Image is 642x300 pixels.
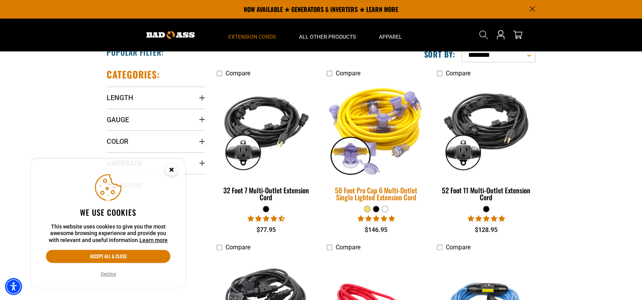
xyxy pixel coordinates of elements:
[139,237,168,243] a: This website uses cookies to give you the most awesome browsing experience and provide you with r...
[107,115,129,124] span: Gauge
[107,152,205,174] summary: Amperage
[226,244,250,251] span: Compare
[46,223,170,244] p: This website uses cookies to give you the most awesome browsing experience and provide you with r...
[99,270,118,278] button: Decline
[437,85,535,174] img: black
[217,81,315,205] a: black 32 Foot 7 Multi-Outlet Extension Cord
[5,278,22,295] div: Accessibility Menu
[322,80,430,179] img: yellow
[446,70,470,77] span: Compare
[31,159,185,288] aside: Cookie Consent
[217,225,315,235] div: $77.95
[327,225,425,235] div: $146.95
[107,130,205,152] summary: Color
[437,225,535,235] div: $128.95
[467,215,504,222] span: 4.95 stars
[107,68,160,80] h2: Categories:
[217,187,315,201] div: 32 Foot 7 Multi-Outlet Extension Cord
[287,19,367,51] summary: All Other Products
[477,29,490,41] summary: Search
[357,215,394,222] span: 4.80 stars
[299,33,356,40] span: All Other Products
[228,33,276,40] span: Extension Cords
[226,70,250,77] span: Compare
[379,33,402,40] span: Apparel
[158,159,185,183] button: Close this option
[494,19,507,51] a: Open this option
[424,49,455,59] label: Sort by:
[107,87,205,108] summary: Length
[107,137,128,146] span: Color
[107,47,163,57] h2: Popular Filter:
[46,207,170,217] h2: We use cookies
[437,187,535,201] div: 52 Foot 11 Multi-Outlet Extension Cord
[146,31,195,39] img: Bad Ass Extension Cords
[327,187,425,201] div: 50 Foot Pro Cap 6 Multi-Outlet Single Lighted Extension Cord
[107,109,205,130] summary: Gauge
[217,85,315,174] img: black
[327,81,425,205] a: yellow 50 Foot Pro Cap 6 Multi-Outlet Single Lighted Extension Cord
[46,250,170,263] button: Accept all & close
[446,244,470,251] span: Compare
[336,70,360,77] span: Compare
[437,81,535,205] a: black 52 Foot 11 Multi-Outlet Extension Cord
[511,30,524,39] a: cart
[247,215,284,222] span: 4.67 stars
[367,19,414,51] summary: Apparel
[336,244,360,251] span: Compare
[217,19,287,51] summary: Extension Cords
[107,93,133,102] span: Length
